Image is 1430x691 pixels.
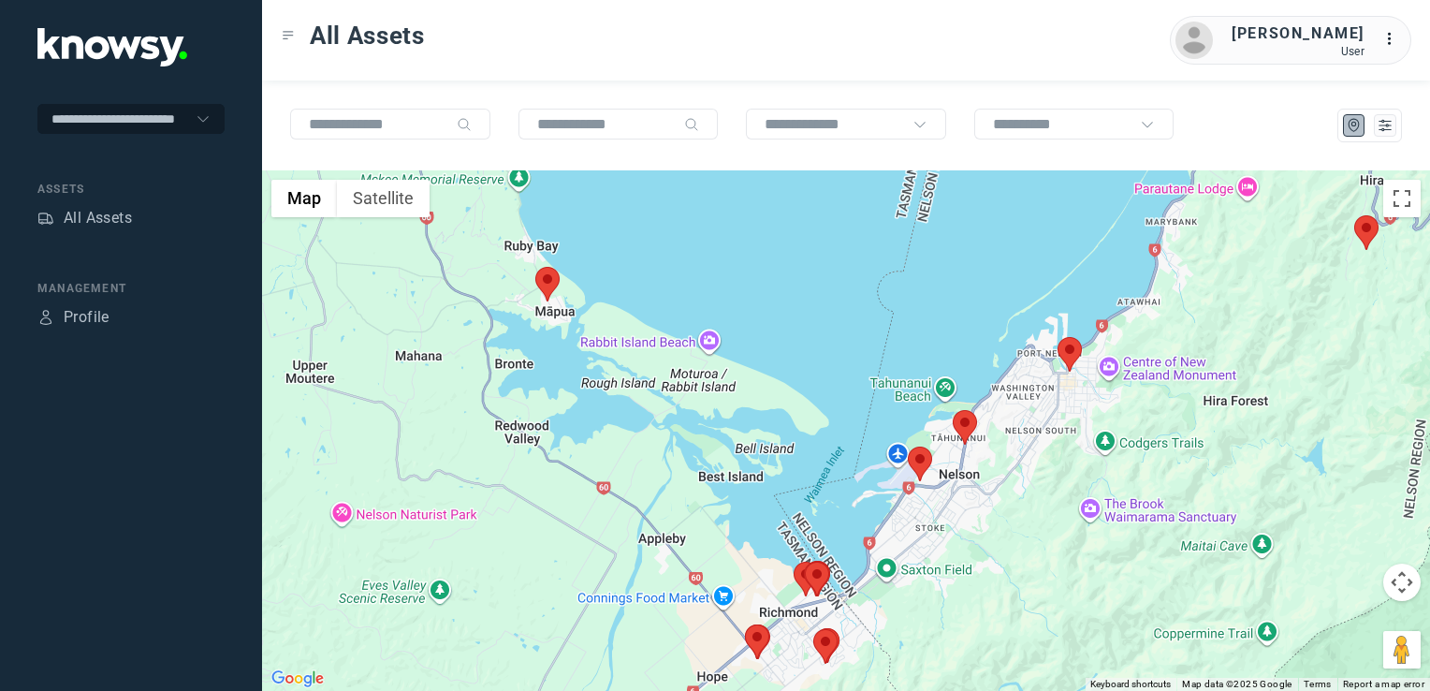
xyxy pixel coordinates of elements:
[1383,180,1421,217] button: Toggle fullscreen view
[1383,564,1421,601] button: Map camera controls
[37,28,187,66] img: Application Logo
[37,210,54,227] div: Assets
[1384,32,1403,46] tspan: ...
[37,280,225,297] div: Management
[1383,631,1421,669] button: Drag Pegman onto the map to open Street View
[267,667,328,691] img: Google
[1346,117,1363,134] div: Map
[1383,28,1406,53] div: :
[310,19,425,52] span: All Assets
[1232,45,1364,58] div: User
[267,667,328,691] a: Open this area in Google Maps (opens a new window)
[64,207,132,229] div: All Assets
[37,207,132,229] a: AssetsAll Assets
[1090,678,1171,691] button: Keyboard shortcuts
[1182,679,1291,689] span: Map data ©2025 Google
[64,306,109,329] div: Profile
[37,309,54,326] div: Profile
[271,180,337,217] button: Show street map
[1232,22,1364,45] div: [PERSON_NAME]
[684,117,699,132] div: Search
[37,306,109,329] a: ProfileProfile
[1304,679,1332,689] a: Terms (opens in new tab)
[1175,22,1213,59] img: avatar.png
[1343,679,1424,689] a: Report a map error
[37,181,225,198] div: Assets
[337,180,430,217] button: Show satellite imagery
[1383,28,1406,51] div: :
[1377,117,1394,134] div: List
[457,117,472,132] div: Search
[282,29,295,42] div: Toggle Menu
